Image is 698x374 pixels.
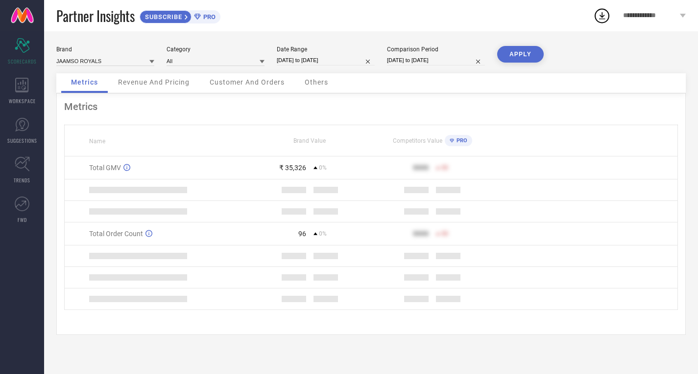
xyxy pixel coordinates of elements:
span: 0% [319,164,327,171]
span: Metrics [71,78,98,86]
span: Brand Value [293,137,326,144]
span: Total Order Count [89,230,143,238]
span: 50 [441,230,448,237]
div: Open download list [593,7,611,24]
a: SUBSCRIBEPRO [140,8,220,23]
span: Total GMV [89,164,121,172]
span: Customer And Orders [210,78,285,86]
span: SUBSCRIBE [140,13,185,21]
span: Partner Insights [56,6,135,26]
span: SCORECARDS [8,58,37,65]
div: Comparison Period [387,46,485,53]
span: 50 [441,164,448,171]
div: 96 [298,230,306,238]
span: TRENDS [14,176,30,184]
span: 0% [319,230,327,237]
button: APPLY [497,46,544,63]
span: FWD [18,216,27,223]
span: Others [305,78,328,86]
div: ₹ 35,326 [279,164,306,172]
span: Revenue And Pricing [118,78,190,86]
div: Category [167,46,265,53]
span: PRO [454,137,467,144]
div: Date Range [277,46,375,53]
span: WORKSPACE [9,97,36,105]
span: Competitors Value [393,137,442,144]
span: PRO [201,13,216,21]
div: Brand [56,46,154,53]
input: Select date range [277,55,375,66]
input: Select comparison period [387,55,485,66]
div: Metrics [64,101,678,112]
span: Name [89,138,105,145]
div: 9999 [413,230,429,238]
span: SUGGESTIONS [7,137,37,144]
div: 9999 [413,164,429,172]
